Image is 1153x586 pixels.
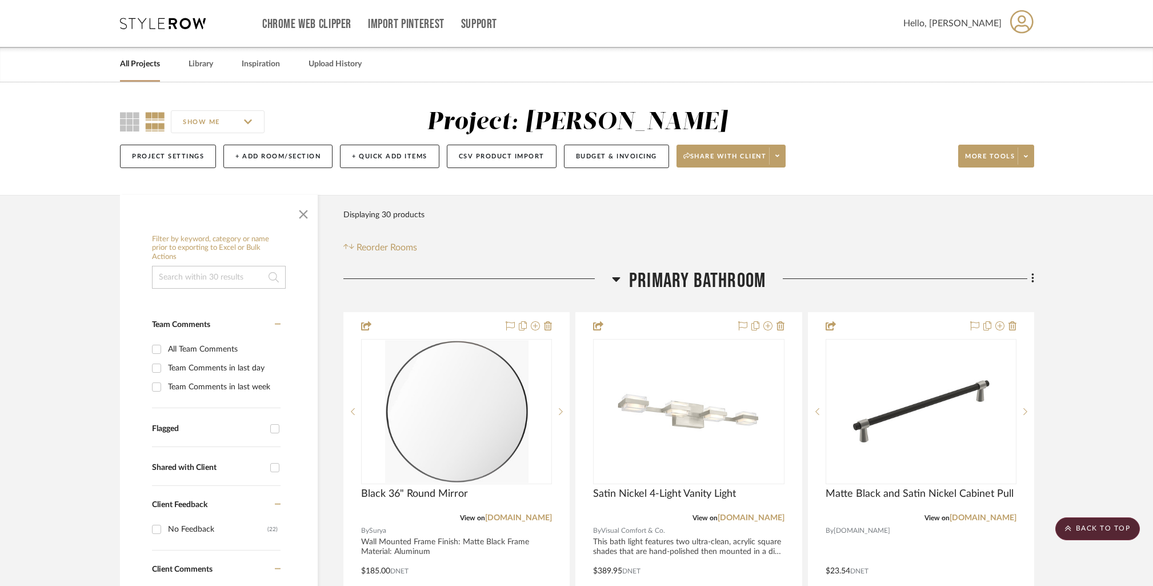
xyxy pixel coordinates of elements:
div: Team Comments in last day [168,359,278,377]
img: Matte Black and Satin Nickel Cabinet Pull [850,340,992,483]
span: View on [692,515,718,521]
span: Hello, [PERSON_NAME] [903,17,1002,30]
div: 0 [826,340,1016,484]
span: [DOMAIN_NAME] [834,525,890,536]
button: Budget & Invoicing [564,145,669,168]
img: Black 36" Round Mirror [385,340,529,483]
a: Inspiration [242,57,280,72]
div: Flagged [152,424,265,434]
span: View on [924,515,950,521]
span: By [361,525,369,536]
a: Upload History [309,57,362,72]
div: All Team Comments [168,340,278,358]
button: Share with client [676,145,786,168]
div: Project: [PERSON_NAME] [427,110,727,134]
span: More tools [965,152,1015,169]
div: No Feedback [168,520,267,539]
button: Project Settings [120,145,216,168]
span: Share with client [683,152,767,169]
div: Displaying 30 products [343,204,425,226]
button: Close [292,201,315,224]
a: All Projects [120,57,160,72]
span: View on [460,515,485,521]
button: More tools [958,145,1034,168]
span: By [826,525,834,536]
span: Black 36" Round Mirror [361,488,468,500]
span: Matte Black and Satin Nickel Cabinet Pull [826,488,1014,500]
img: Satin Nickel 4-Light Vanity Light [617,340,760,483]
h6: Filter by keyword, category or name prior to exporting to Excel or Bulk Actions [152,235,286,262]
a: [DOMAIN_NAME] [485,514,552,522]
a: Library [189,57,213,72]
span: Reorder Rooms [357,241,417,254]
div: Team Comments in last week [168,378,278,396]
button: CSV Product Import [447,145,557,168]
span: Client Comments [152,565,213,573]
button: Reorder Rooms [343,241,417,254]
a: Chrome Web Clipper [262,19,351,29]
span: Satin Nickel 4-Light Vanity Light [593,488,736,500]
a: [DOMAIN_NAME] [718,514,784,522]
span: By [593,525,601,536]
button: + Add Room/Section [223,145,333,168]
a: [DOMAIN_NAME] [950,514,1016,522]
a: Support [461,19,497,29]
a: Import Pinterest [368,19,445,29]
span: Client Feedback [152,501,207,509]
span: Surya [369,525,386,536]
div: (22) [267,520,278,539]
span: Team Comments [152,321,210,329]
button: + Quick Add Items [340,145,439,168]
span: Primary Bathroom [629,269,766,293]
span: Visual Comfort & Co. [601,525,665,536]
div: Shared with Client [152,463,265,473]
scroll-to-top-button: BACK TO TOP [1055,517,1140,540]
input: Search within 30 results [152,266,286,289]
